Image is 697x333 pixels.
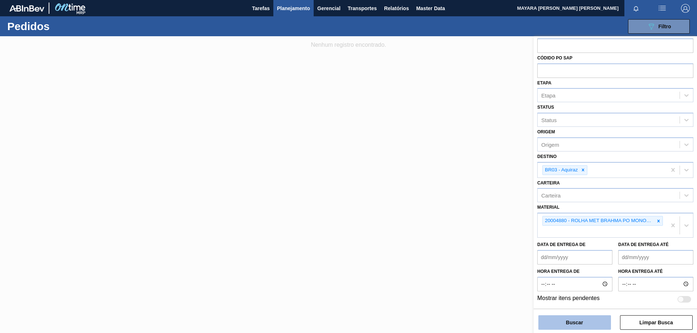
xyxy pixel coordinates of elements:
[618,242,669,247] label: Data de Entrega até
[681,4,690,13] img: Logout
[537,55,572,61] label: Códido PO SAP
[9,5,44,12] img: TNhmsLtSVTkK8tSr43FrP2fwEKptu5GPRR3wAAAABJRU5ErkJggg==
[537,205,559,210] label: Material
[618,250,693,265] input: dd/mm/yyyy
[348,4,377,13] span: Transportes
[541,192,561,199] div: Carteira
[537,129,555,134] label: Origem
[317,4,341,13] span: Gerencial
[618,266,693,277] label: Hora entrega até
[543,166,579,175] div: BR03 - Aquiraz
[416,4,445,13] span: Master Data
[7,22,116,30] h1: Pedidos
[659,24,671,29] span: Filtro
[658,4,667,13] img: userActions
[537,266,612,277] label: Hora entrega de
[537,80,551,86] label: Etapa
[537,180,560,186] label: Carteira
[537,242,586,247] label: Data de Entrega de
[537,154,557,159] label: Destino
[541,92,555,99] div: Etapa
[537,250,612,265] input: dd/mm/yyyy
[277,4,310,13] span: Planejamento
[537,295,600,304] label: Mostrar itens pendentes
[628,19,690,34] button: Filtro
[384,4,409,13] span: Relatórios
[541,117,557,123] div: Status
[537,105,554,110] label: Status
[624,3,648,13] button: Notificações
[541,141,559,147] div: Origem
[543,216,655,225] div: 20004880 - ROLHA MET BRAHMA PO MONOLAB CX10,5MIL
[252,4,270,13] span: Tarefas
